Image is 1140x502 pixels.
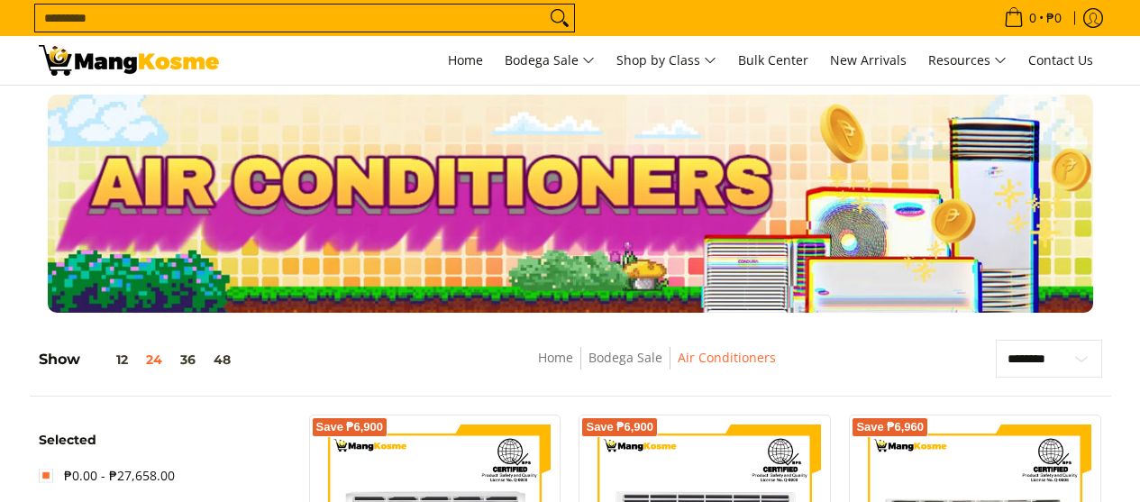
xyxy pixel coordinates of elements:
[830,51,907,68] span: New Arrivals
[999,8,1067,28] span: •
[821,36,916,85] a: New Arrivals
[1019,36,1102,85] a: Contact Us
[137,352,171,367] button: 24
[496,36,604,85] a: Bodega Sale
[39,461,175,490] a: ₱0.00 - ₱27,658.00
[439,36,492,85] a: Home
[1044,12,1064,24] span: ₱0
[316,422,384,433] span: Save ₱6,900
[448,51,483,68] span: Home
[39,433,291,449] h6: Selected
[39,45,219,76] img: Bodega Sale Aircon l Mang Kosme: Home Appliances Warehouse Sale | Page 2
[538,349,573,366] a: Home
[588,349,662,366] a: Bodega Sale
[39,351,240,369] h5: Show
[738,51,808,68] span: Bulk Center
[406,347,907,388] nav: Breadcrumbs
[1028,51,1093,68] span: Contact Us
[919,36,1016,85] a: Resources
[856,422,924,433] span: Save ₱6,960
[1026,12,1039,24] span: 0
[616,50,716,72] span: Shop by Class
[586,422,653,433] span: Save ₱6,900
[505,50,595,72] span: Bodega Sale
[545,5,574,32] button: Search
[928,50,1007,72] span: Resources
[729,36,817,85] a: Bulk Center
[80,352,137,367] button: 12
[171,352,205,367] button: 36
[205,352,240,367] button: 48
[607,36,725,85] a: Shop by Class
[678,349,776,366] a: Air Conditioners
[237,36,1102,85] nav: Main Menu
